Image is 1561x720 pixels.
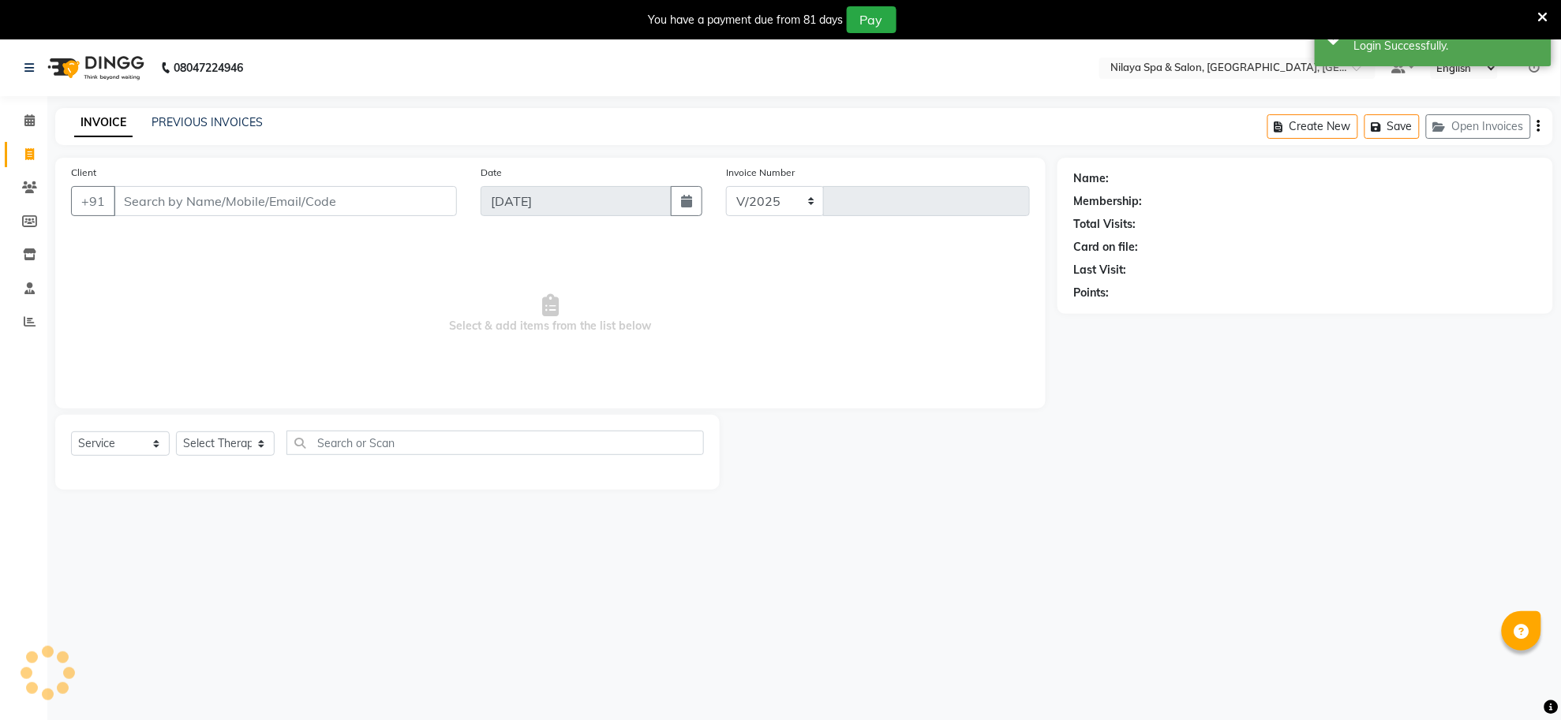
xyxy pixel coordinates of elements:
[174,46,243,90] b: 08047224946
[481,166,502,180] label: Date
[1426,114,1531,139] button: Open Invoices
[1073,262,1126,278] div: Last Visit:
[847,6,897,33] button: Pay
[74,109,133,137] a: INVOICE
[71,235,1030,393] span: Select & add items from the list below
[1073,193,1142,210] div: Membership:
[40,46,148,90] img: logo
[114,186,457,216] input: Search by Name/Mobile/Email/Code
[71,186,115,216] button: +91
[1073,216,1136,233] div: Total Visits:
[1073,239,1138,256] div: Card on file:
[1354,38,1540,54] div: Login Successfully.
[649,12,844,28] div: You have a payment due from 81 days
[286,431,704,455] input: Search or Scan
[71,166,96,180] label: Client
[726,166,795,180] label: Invoice Number
[1073,170,1109,187] div: Name:
[152,115,263,129] a: PREVIOUS INVOICES
[1364,114,1420,139] button: Save
[1267,114,1358,139] button: Create New
[1073,285,1109,301] div: Points:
